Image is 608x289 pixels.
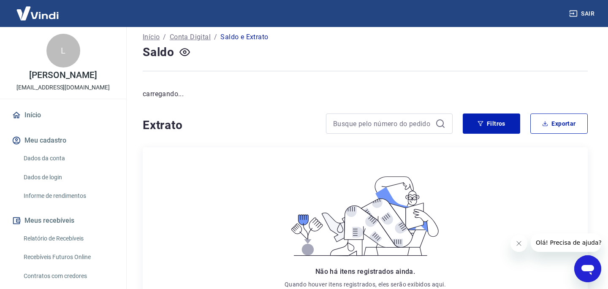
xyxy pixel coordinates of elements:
a: Dados da conta [20,150,116,167]
button: Exportar [530,113,588,134]
iframe: Close message [510,235,527,252]
button: Meus recebíveis [10,211,116,230]
a: Relatório de Recebíveis [20,230,116,247]
a: Recebíveis Futuros Online [20,248,116,266]
span: Olá! Precisa de ajuda? [5,6,71,13]
iframe: Message from company [531,233,601,252]
button: Meu cadastro [10,131,116,150]
button: Sair [567,6,598,22]
iframe: Button to launch messaging window [574,255,601,282]
p: Quando houver itens registrados, eles serão exibidos aqui. [285,280,446,289]
p: / [163,32,166,42]
input: Busque pelo número do pedido [333,117,432,130]
p: / [214,32,217,42]
a: Início [10,106,116,124]
span: Não há itens registrados ainda. [315,267,415,275]
h4: Extrato [143,117,316,134]
p: [EMAIL_ADDRESS][DOMAIN_NAME] [16,83,110,92]
p: carregando... [143,89,588,99]
div: L [46,34,80,68]
a: Dados de login [20,169,116,186]
a: Informe de rendimentos [20,187,116,205]
a: Contratos com credores [20,267,116,285]
p: [PERSON_NAME] [29,71,97,80]
p: Saldo e Extrato [220,32,268,42]
a: Início [143,32,160,42]
h4: Saldo [143,44,174,61]
button: Filtros [463,113,520,134]
img: Vindi [10,0,65,26]
a: Conta Digital [170,32,211,42]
